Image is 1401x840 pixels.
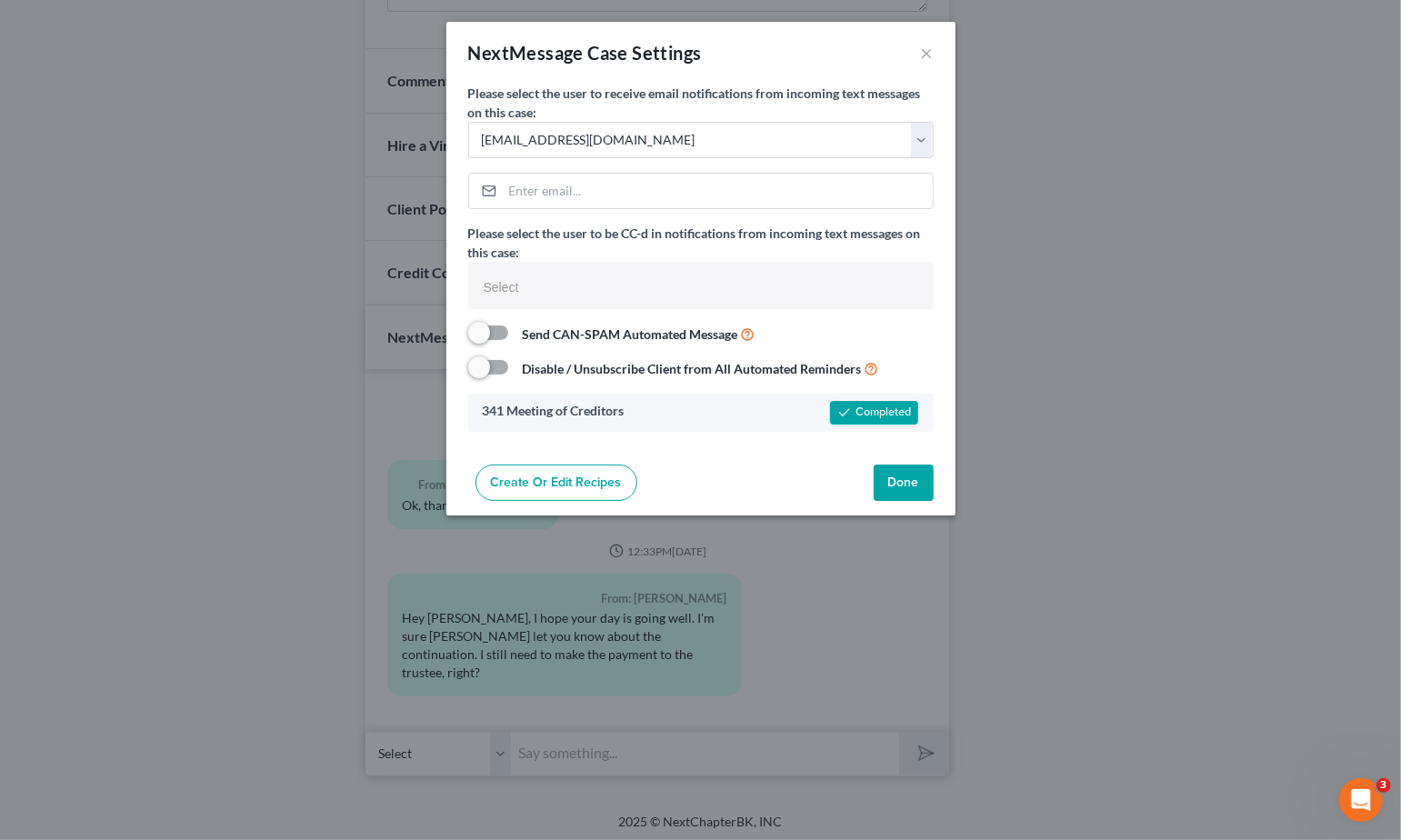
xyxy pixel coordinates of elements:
[874,465,934,501] button: Done
[921,42,934,64] button: ×
[468,84,934,122] label: Please select the user to receive email notifications from incoming text messages on this case:
[503,174,933,208] input: Enter email...
[1339,778,1383,822] iframe: Intercom live chat
[830,401,918,425] div: Completed
[1376,778,1391,793] span: 3
[468,224,934,262] label: Please select the user to be CC-d in notifications from incoming text messages on this case:
[468,40,702,65] div: NextMessage Case Settings
[475,465,637,501] a: Create or Edit Recipes
[523,326,738,342] strong: Send CAN-SPAM Automated Message
[483,401,625,420] label: 341 Meeting of Creditors
[523,361,862,376] strong: Disable / Unsubscribe Client from All Automated Reminders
